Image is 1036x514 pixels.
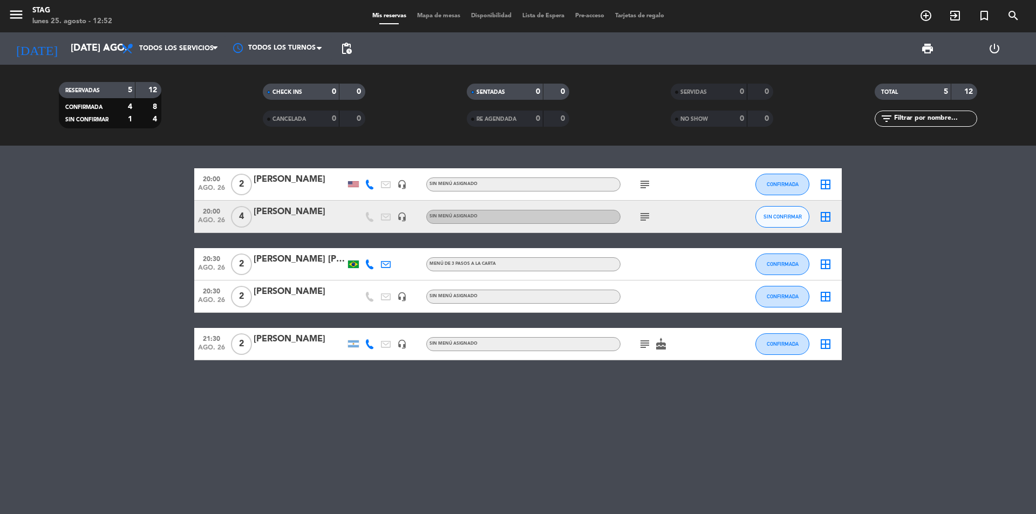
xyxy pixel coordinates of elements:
[8,37,65,60] i: [DATE]
[340,42,353,55] span: pending_actions
[332,88,336,95] strong: 0
[397,212,407,222] i: headset_mic
[740,115,744,122] strong: 0
[357,115,363,122] strong: 0
[254,285,345,299] div: [PERSON_NAME]
[198,252,225,264] span: 20:30
[961,32,1028,65] div: LOG OUT
[153,103,159,111] strong: 8
[819,258,832,271] i: border_all
[128,115,132,123] strong: 1
[964,88,975,95] strong: 12
[430,182,478,186] span: Sin menú asignado
[65,105,103,110] span: CONFIRMADA
[476,90,505,95] span: SENTADAS
[819,178,832,191] i: border_all
[231,333,252,355] span: 2
[755,333,809,355] button: CONFIRMADA
[755,286,809,307] button: CONFIRMADA
[231,206,252,228] span: 4
[198,172,225,184] span: 20:00
[397,292,407,301] i: headset_mic
[148,86,159,94] strong: 12
[638,210,651,223] i: subject
[198,217,225,229] span: ago. 26
[638,178,651,191] i: subject
[767,181,799,187] span: CONFIRMADA
[198,297,225,309] span: ago. 26
[610,13,670,19] span: Tarjetas de regalo
[272,90,302,95] span: CHECK INS
[198,332,225,344] span: 21:30
[944,88,948,95] strong: 5
[819,290,832,303] i: border_all
[755,253,809,275] button: CONFIRMADA
[8,6,24,26] button: menu
[881,90,898,95] span: TOTAL
[880,112,893,125] i: filter_list
[767,261,799,267] span: CONFIRMADA
[198,184,225,197] span: ago. 26
[100,42,113,55] i: arrow_drop_down
[949,9,962,22] i: exit_to_app
[767,293,799,299] span: CONFIRMADA
[397,180,407,189] i: headset_mic
[988,42,1001,55] i: power_settings_new
[198,204,225,217] span: 20:00
[536,115,540,122] strong: 0
[65,117,108,122] span: SIN CONFIRMAR
[367,13,412,19] span: Mis reservas
[680,116,708,122] span: NO SHOW
[231,286,252,307] span: 2
[921,42,934,55] span: print
[561,115,567,122] strong: 0
[740,88,744,95] strong: 0
[272,116,306,122] span: CANCELADA
[357,88,363,95] strong: 0
[819,210,832,223] i: border_all
[919,9,932,22] i: add_circle_outline
[466,13,517,19] span: Disponibilidad
[655,338,667,351] i: cake
[198,264,225,277] span: ago. 26
[765,88,771,95] strong: 0
[638,338,651,351] i: subject
[1007,9,1020,22] i: search
[397,339,407,349] i: headset_mic
[819,338,832,351] i: border_all
[430,262,496,266] span: Menú de 3 pasos a la Carta
[680,90,707,95] span: SERVIDAS
[254,252,345,266] div: [PERSON_NAME] [PERSON_NAME] MAGANHA PANIAGO
[561,88,567,95] strong: 0
[65,88,100,93] span: RESERVADAS
[128,103,132,111] strong: 4
[978,9,991,22] i: turned_in_not
[517,13,570,19] span: Lista de Espera
[430,214,478,218] span: Sin menú asignado
[755,206,809,228] button: SIN CONFIRMAR
[198,344,225,357] span: ago. 26
[767,341,799,347] span: CONFIRMADA
[412,13,466,19] span: Mapa de mesas
[128,86,132,94] strong: 5
[153,115,159,123] strong: 4
[32,5,112,16] div: STAG
[332,115,336,122] strong: 0
[536,88,540,95] strong: 0
[430,294,478,298] span: Sin menú asignado
[254,205,345,219] div: [PERSON_NAME]
[254,173,345,187] div: [PERSON_NAME]
[231,253,252,275] span: 2
[8,6,24,23] i: menu
[198,284,225,297] span: 20:30
[231,174,252,195] span: 2
[430,341,478,346] span: Sin menú asignado
[755,174,809,195] button: CONFIRMADA
[476,116,516,122] span: RE AGENDADA
[139,45,214,52] span: Todos los servicios
[765,115,771,122] strong: 0
[893,113,977,125] input: Filtrar por nombre...
[254,332,345,346] div: [PERSON_NAME]
[764,214,802,220] span: SIN CONFIRMAR
[570,13,610,19] span: Pre-acceso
